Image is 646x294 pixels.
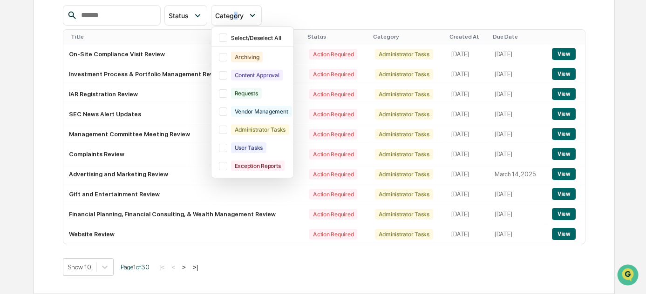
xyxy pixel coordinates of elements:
[446,124,489,144] td: [DATE]
[63,44,304,64] td: On-Site Compliance Visit Review
[552,110,576,117] a: View
[375,209,433,220] div: Administrator Tasks
[309,89,357,100] div: Action Required
[42,98,128,106] div: We're available if you need us!
[489,204,546,224] td: [DATE]
[552,148,576,160] button: View
[552,88,576,100] button: View
[446,104,489,124] td: [DATE]
[552,70,576,77] a: View
[63,204,304,224] td: Financial Planning, Financial Consulting, & Wealth Management Review
[156,263,167,271] button: |<
[29,169,75,177] span: [PERSON_NAME]
[489,164,546,184] td: March 14, 2025
[552,68,576,80] button: View
[158,92,170,103] button: Start new chat
[309,129,357,140] div: Action Required
[63,124,304,144] td: Management Committee Meeting Review
[552,90,576,97] a: View
[82,144,102,152] span: [DATE]
[169,12,189,20] span: Status
[446,184,489,204] td: [DATE]
[446,144,489,164] td: [DATE]
[231,34,288,41] div: Select/Deselect All
[63,144,304,164] td: Complaints Review
[63,224,304,244] td: Website Review
[552,230,576,237] a: View
[552,108,576,120] button: View
[489,124,546,144] td: [DATE]
[375,89,433,100] div: Administrator Tasks
[446,44,489,64] td: [DATE]
[309,109,357,120] div: Action Required
[552,48,576,60] button: View
[231,124,289,135] div: Administrator Tasks
[309,229,357,240] div: Action Required
[375,109,433,120] div: Administrator Tasks
[375,229,433,240] div: Administrator Tasks
[616,263,641,288] iframe: Open customer support
[552,170,576,177] a: View
[63,64,304,84] td: Investment Process & Portfolio Management Review
[552,228,576,240] button: View
[71,33,300,40] div: Title
[231,88,262,99] div: Requests
[375,149,433,160] div: Administrator Tasks
[231,52,263,62] div: Archiving
[375,49,433,60] div: Administrator Tasks
[179,263,189,271] button: >
[9,89,26,106] img: 1746055101610-c473b297-6a78-478c-a979-82029cc54cd1
[9,209,17,216] div: 🖐️
[64,204,119,221] a: 🗄️Attestations
[552,188,576,200] button: View
[93,225,113,232] span: Pylon
[82,169,102,177] span: [DATE]
[489,184,546,204] td: [DATE]
[373,33,442,40] div: Category
[309,189,357,200] div: Action Required
[552,210,576,217] a: View
[231,160,285,171] div: Exception Reports
[375,129,433,140] div: Administrator Tasks
[144,119,170,130] button: See all
[552,190,576,197] a: View
[489,44,546,64] td: [DATE]
[309,209,357,220] div: Action Required
[6,204,64,221] a: 🖐️Preclearance
[489,104,546,124] td: [DATE]
[309,69,357,80] div: Action Required
[552,50,576,57] a: View
[9,37,170,52] p: How can we help?
[19,208,60,217] span: Preclearance
[309,169,357,180] div: Action Required
[309,149,357,160] div: Action Required
[29,144,75,152] span: [PERSON_NAME]
[77,208,116,217] span: Attestations
[552,130,576,137] a: View
[121,263,150,271] span: Page 1 of 30
[215,12,244,20] span: Category
[68,209,75,216] div: 🗄️
[42,89,153,98] div: Start new chat
[489,84,546,104] td: [DATE]
[63,84,304,104] td: IAR Registration Review
[77,144,81,152] span: •
[375,69,433,80] div: Administrator Tasks
[309,49,357,60] div: Action Required
[66,225,113,232] a: Powered byPylon
[63,164,304,184] td: Advertising and Marketing Review
[489,64,546,84] td: [DATE]
[9,121,62,128] div: Past conversations
[375,189,433,200] div: Administrator Tasks
[552,150,576,157] a: View
[446,64,489,84] td: [DATE]
[169,263,178,271] button: <
[9,9,28,28] img: Greenboard
[9,160,24,175] img: Rachel Stanley
[63,104,304,124] td: SEC News Alert Updates
[231,70,283,80] div: Content Approval
[552,208,576,220] button: View
[20,89,36,106] img: 8933085812038_c878075ebb4cc5468115_72.jpg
